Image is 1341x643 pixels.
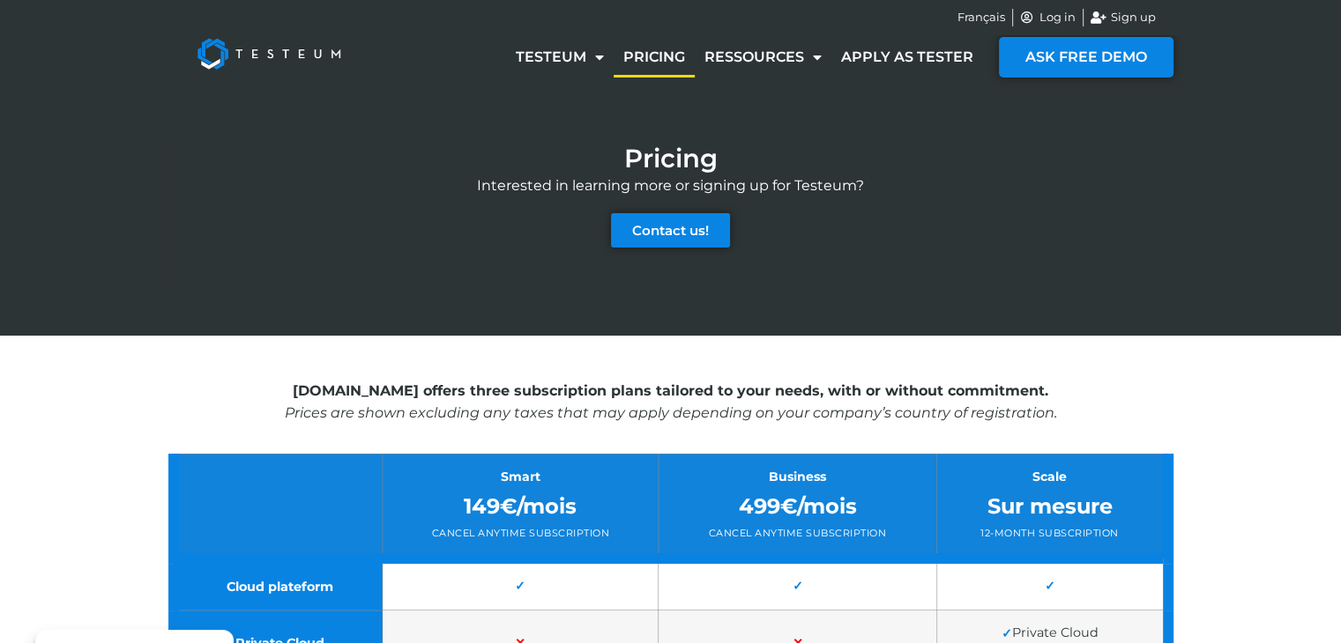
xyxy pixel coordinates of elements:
[1002,625,1012,641] span: ✓
[950,526,1150,541] div: 12-month subscription
[1045,579,1055,595] span: ✓
[174,558,383,610] td: Cloud plateform
[285,403,1057,420] em: Prices are shown excluding any taxes that may apply depending on your company’s country of regist...
[1091,9,1156,26] a: Sign up
[614,37,695,78] a: Pricing
[611,213,730,248] a: Contact us!
[950,468,1150,486] div: Scale
[672,526,922,541] div: Cancel anytime subscription
[695,37,831,78] a: Ressources
[1035,9,1076,26] span: Log in
[672,491,922,522] div: 499€/mois
[624,145,718,171] h1: Pricing
[515,579,525,595] span: ✓
[792,579,802,595] span: ✓
[293,382,1048,399] strong: [DOMAIN_NAME] offers three subscription plans tailored to your needs, with or without commitment.
[1106,9,1156,26] span: Sign up
[1020,9,1077,26] a: Log in
[396,526,644,541] div: Cancel anytime subscription
[506,37,614,78] a: Testeum
[506,37,983,78] nav: Menu
[1025,50,1147,64] span: ASK FREE DEMO
[831,37,983,78] a: Apply as tester
[396,491,644,522] div: 149€/mois
[168,175,1173,196] p: Interested in learning more or signing up for Testeum?
[177,18,361,89] img: Testeum Logo - Application crowdtesting platform
[999,37,1173,78] a: ASK FREE DEMO
[672,468,922,486] div: Business
[632,224,709,237] span: Contact us!
[957,9,1005,26] a: Français
[396,468,644,486] div: Smart
[950,491,1150,522] div: Sur mesure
